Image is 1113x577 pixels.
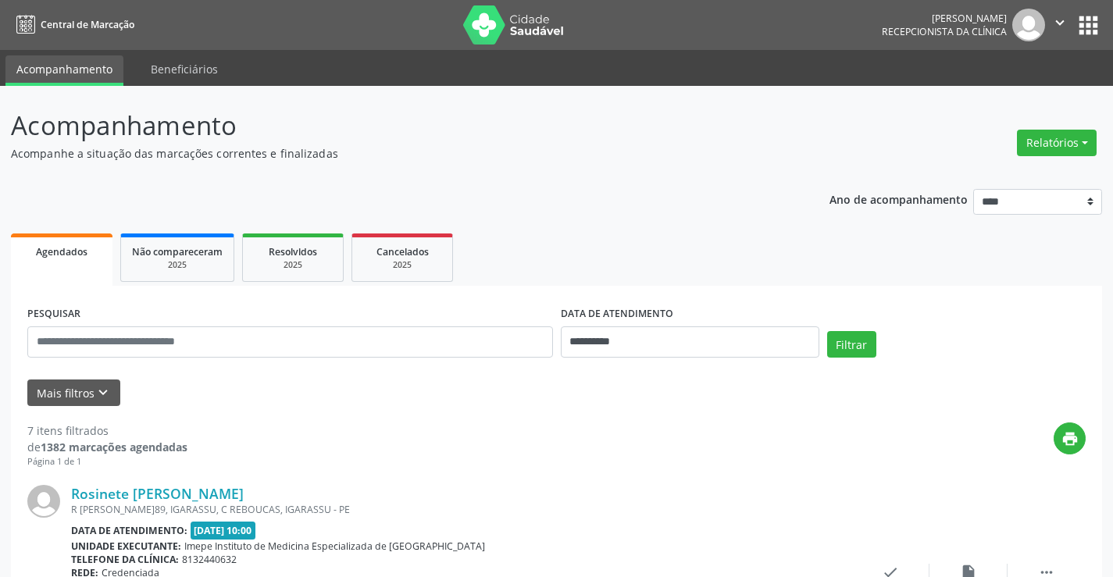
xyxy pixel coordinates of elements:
span: [DATE] 10:00 [191,522,256,540]
a: Rosinete [PERSON_NAME] [71,485,244,502]
img: img [27,485,60,518]
span: 8132440632 [182,553,237,566]
div: [PERSON_NAME] [882,12,1007,25]
i: keyboard_arrow_down [95,384,112,401]
p: Acompanhamento [11,106,775,145]
b: Unidade executante: [71,540,181,553]
span: Recepcionista da clínica [882,25,1007,38]
p: Ano de acompanhamento [829,189,968,208]
i:  [1051,14,1068,31]
span: Imepe Instituto de Medicina Especializada de [GEOGRAPHIC_DATA] [184,540,485,553]
a: Beneficiários [140,55,229,83]
a: Acompanhamento [5,55,123,86]
label: DATA DE ATENDIMENTO [561,302,673,326]
b: Data de atendimento: [71,524,187,537]
img: img [1012,9,1045,41]
i: print [1061,430,1079,447]
button: apps [1075,12,1102,39]
button: Mais filtroskeyboard_arrow_down [27,379,120,407]
a: Central de Marcação [11,12,134,37]
span: Agendados [36,245,87,258]
button:  [1045,9,1075,41]
button: print [1054,422,1086,454]
button: Relatórios [1017,130,1097,156]
b: Telefone da clínica: [71,553,179,566]
button: Filtrar [827,331,876,358]
span: Cancelados [376,245,429,258]
div: 2025 [132,259,223,271]
strong: 1382 marcações agendadas [41,440,187,454]
span: Central de Marcação [41,18,134,31]
div: de [27,439,187,455]
div: Página 1 de 1 [27,455,187,468]
div: 2025 [363,259,441,271]
div: 7 itens filtrados [27,422,187,439]
span: Resolvidos [269,245,317,258]
div: 2025 [254,259,332,271]
div: R [PERSON_NAME]89, IGARASSU, C REBOUCAS, IGARASSU - PE [71,503,851,516]
p: Acompanhe a situação das marcações correntes e finalizadas [11,145,775,162]
span: Não compareceram [132,245,223,258]
label: PESQUISAR [27,302,80,326]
